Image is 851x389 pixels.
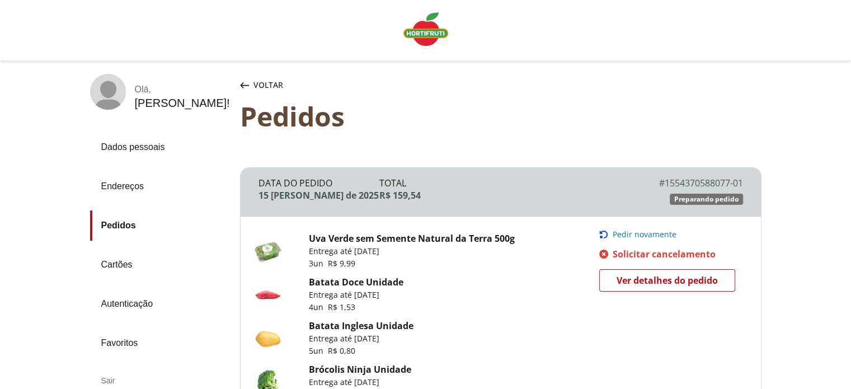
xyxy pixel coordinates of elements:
button: Pedir novamente [599,230,742,239]
a: Logo [399,8,453,53]
div: R$ 159,54 [379,189,622,201]
button: Voltar [238,74,285,96]
p: Entrega até [DATE] [309,333,413,344]
a: Dados pessoais [90,132,231,162]
a: Solicitar cancelamento [599,248,742,260]
a: Favoritos [90,328,231,358]
span: 3 un [309,258,328,269]
span: R$ 0,80 [328,345,355,356]
div: Total [379,177,622,189]
p: Entrega até [DATE] [309,377,411,388]
a: Autenticação [90,289,231,319]
img: Logo [403,12,448,46]
div: Olá , [135,85,230,95]
div: [PERSON_NAME] ! [135,97,230,110]
div: # 1554370588077-01 [622,177,743,189]
span: Ver detalhes do pedido [617,272,718,289]
p: Entrega até [DATE] [309,246,515,257]
img: Uva Verde sem Semente Natural da Terra 500g [254,237,282,265]
img: Batata Inglesa Unidade [254,324,282,352]
a: Endereços [90,171,231,201]
div: Pedidos [240,101,761,132]
span: R$ 1,53 [328,302,355,312]
span: Solicitar cancelamento [613,248,716,260]
a: Pedidos [90,210,231,241]
span: Voltar [253,79,283,91]
a: Uva Verde sem Semente Natural da Terra 500g [309,232,515,245]
a: Cartões [90,250,231,280]
span: R$ 9,99 [328,258,355,269]
span: 4 un [309,302,328,312]
a: Brócolis Ninja Unidade [309,363,411,376]
div: 15 [PERSON_NAME] de 2025 [258,189,380,201]
div: Data do Pedido [258,177,380,189]
a: Ver detalhes do pedido [599,269,735,292]
a: Batata Doce Unidade [309,276,403,288]
span: Pedir novamente [613,230,676,239]
a: Batata Inglesa Unidade [309,320,413,332]
p: Entrega até [DATE] [309,289,403,301]
img: Batata Doce Unidade [254,280,282,308]
span: Preparando pedido [674,195,739,204]
span: 5 un [309,345,328,356]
